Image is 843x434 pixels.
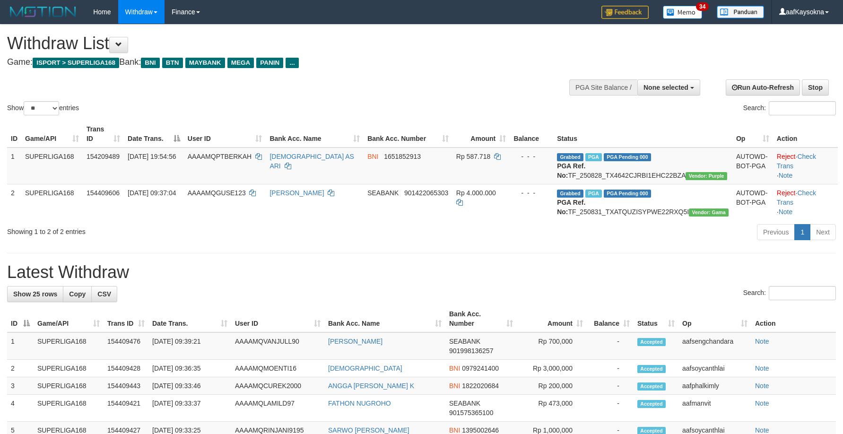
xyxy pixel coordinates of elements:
img: MOTION_logo.png [7,5,79,19]
a: CSV [91,286,117,302]
td: aafphalkimly [678,377,751,395]
th: Trans ID: activate to sort column ascending [104,305,148,332]
td: 154409476 [104,332,148,360]
td: Rp 200,000 [517,377,587,395]
th: Action [773,121,838,148]
th: Bank Acc. Number: activate to sort column ascending [364,121,452,148]
a: Note [755,426,769,434]
span: MEGA [227,58,254,68]
span: [DATE] 19:54:56 [128,153,176,160]
span: Copy 1395002646 to clipboard [462,426,499,434]
th: Op: activate to sort column ascending [678,305,751,332]
label: Show entries [7,101,79,115]
a: Copy [63,286,92,302]
td: [DATE] 09:33:46 [148,377,231,395]
span: Grabbed [557,190,583,198]
td: AUTOWD-BOT-PGA [732,148,773,184]
span: BTN [162,58,183,68]
td: Rp 473,000 [517,395,587,422]
td: SUPERLIGA168 [34,395,104,422]
th: User ID: activate to sort column ascending [184,121,266,148]
th: Balance [510,121,553,148]
th: Status: activate to sort column ascending [634,305,678,332]
td: 3 [7,377,34,395]
span: Vendor URL: https://trx4.1velocity.biz [686,172,727,180]
a: ANGGA [PERSON_NAME] K [328,382,414,390]
th: Game/API: activate to sort column ascending [21,121,83,148]
th: Amount: activate to sort column ascending [517,305,587,332]
td: - [587,395,634,422]
td: AUTOWD-BOT-PGA [732,184,773,220]
div: Showing 1 to 2 of 2 entries [7,223,344,236]
th: ID: activate to sort column descending [7,305,34,332]
span: Copy 1822020684 to clipboard [462,382,499,390]
div: - - - [513,188,549,198]
a: FATHON NUGROHO [328,399,391,407]
span: PGA Pending [604,190,651,198]
span: Copy 901422065303 to clipboard [404,189,448,197]
button: None selected [637,79,700,95]
a: Check Trans [777,153,816,170]
img: Feedback.jpg [601,6,649,19]
span: PGA Pending [604,153,651,161]
a: [PERSON_NAME] [328,338,382,345]
span: SEABANK [449,338,480,345]
td: 154409443 [104,377,148,395]
label: Search: [743,101,836,115]
td: 154409421 [104,395,148,422]
a: Note [755,382,769,390]
td: 2 [7,360,34,377]
label: Search: [743,286,836,300]
a: Note [779,208,793,216]
a: Previous [757,224,795,240]
div: PGA Site Balance / [569,79,637,95]
th: Action [751,305,836,332]
td: · · [773,184,838,220]
h4: Game: Bank: [7,58,553,67]
span: Copy 901998136257 to clipboard [449,347,493,355]
span: Rp 4.000.000 [456,189,496,197]
select: Showentries [24,101,59,115]
span: PANIN [256,58,283,68]
span: BNI [449,382,460,390]
td: Rp 700,000 [517,332,587,360]
a: Reject [777,189,796,197]
td: TF_250831_TXATQUZISYPWE22RXQ5I [553,184,732,220]
th: Date Trans.: activate to sort column descending [124,121,184,148]
td: AAAAMQCUREK2000 [231,377,324,395]
span: BNI [141,58,159,68]
a: Note [755,338,769,345]
a: Run Auto-Refresh [726,79,800,95]
th: Bank Acc. Name: activate to sort column ascending [324,305,445,332]
td: SUPERLIGA168 [21,148,83,184]
span: 154209489 [87,153,120,160]
th: Status [553,121,732,148]
span: Copy 901575365100 to clipboard [449,409,493,417]
a: Check Trans [777,189,816,206]
th: Op: activate to sort column ascending [732,121,773,148]
b: PGA Ref. No: [557,162,585,179]
td: [DATE] 09:36:35 [148,360,231,377]
a: 1 [794,224,810,240]
a: [DEMOGRAPHIC_DATA] [328,365,402,372]
th: Bank Acc. Number: activate to sort column ascending [445,305,517,332]
span: AAAAMQGUSE123 [188,189,246,197]
th: Date Trans.: activate to sort column ascending [148,305,231,332]
span: Marked by aafchhiseyha [585,153,602,161]
a: SARWO [PERSON_NAME] [328,426,409,434]
td: AAAAMQMOENTI16 [231,360,324,377]
span: None selected [643,84,688,91]
span: [DATE] 09:37:04 [128,189,176,197]
span: ... [286,58,298,68]
td: · · [773,148,838,184]
span: Copy 0979241400 to clipboard [462,365,499,372]
td: 1 [7,148,21,184]
td: TF_250828_TX4642CJRBI1EHC22BZA [553,148,732,184]
td: SUPERLIGA168 [34,332,104,360]
td: - [587,360,634,377]
span: SEABANK [367,189,399,197]
th: Balance: activate to sort column ascending [587,305,634,332]
b: PGA Ref. No: [557,199,585,216]
a: Note [755,399,769,407]
td: aafsengchandara [678,332,751,360]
